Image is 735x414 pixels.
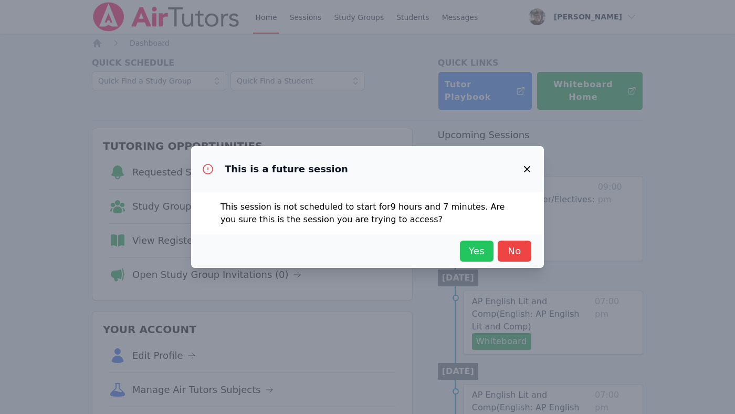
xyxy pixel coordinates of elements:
[460,241,493,262] button: Yes
[220,201,514,226] p: This session is not scheduled to start for 9 hours and 7 minutes . Are you sure this is the sessi...
[465,244,488,258] span: Yes
[498,241,531,262] button: No
[503,244,526,258] span: No
[225,163,348,175] h3: This is a future session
